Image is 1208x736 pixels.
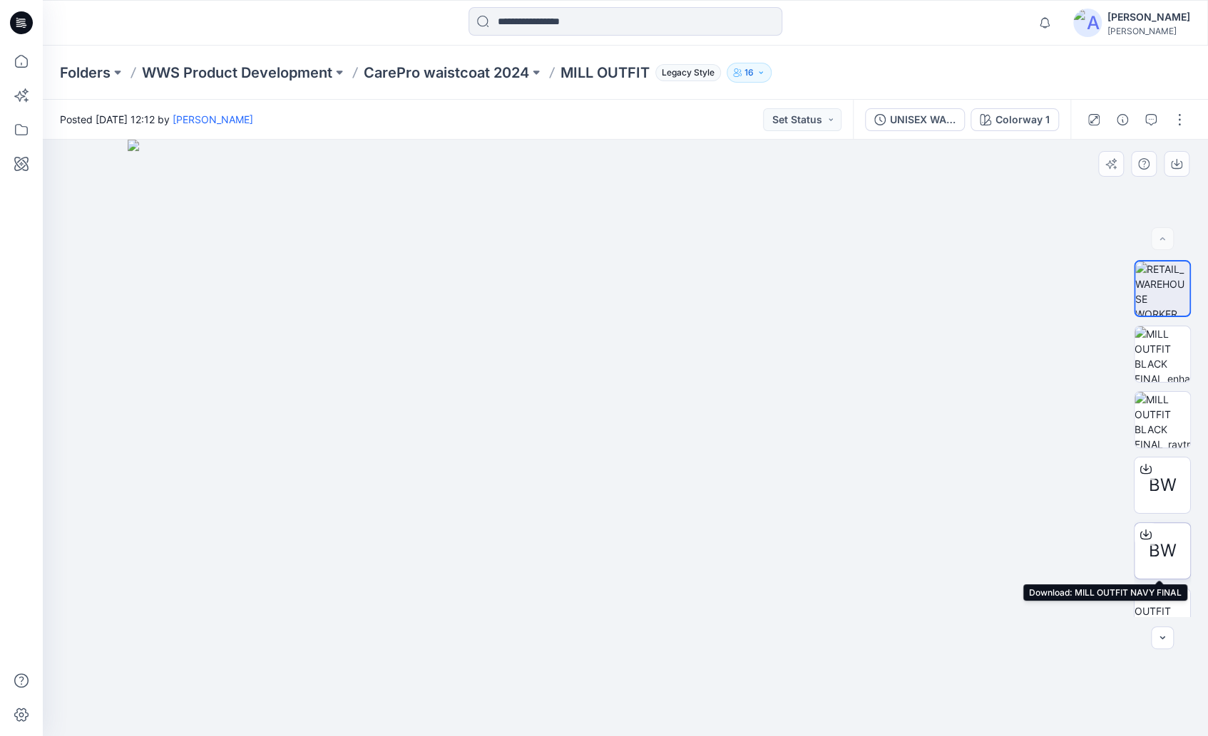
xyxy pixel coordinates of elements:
span: Legacy Style [655,64,721,81]
img: MILL OUTFIT BLACK FINAL_raytrace [1135,392,1190,447]
button: Colorway 1 [971,108,1059,131]
a: CarePro waistcoat 2024 [364,63,529,83]
div: UNISEX WAISTCOAT OUTFIT_RETAIL, WAREHOUSE [890,112,956,128]
button: UNISEX WAISTCOAT OUTFIT_RETAIL, WAREHOUSE [865,108,965,131]
a: WWS Product Development [142,63,332,83]
button: 16 [727,63,772,83]
img: RETAIL_WAREHOUSE WORKER [1135,261,1189,316]
div: Colorway 1 [995,112,1050,128]
button: Legacy Style [650,63,721,83]
span: BW [1149,538,1177,564]
img: MILL OUTFIT BLACK FINAL_enhanced [1135,326,1190,382]
a: [PERSON_NAME] [173,113,253,125]
p: 16 [744,65,754,81]
span: BW [1149,472,1177,498]
span: Posted [DATE] 12:12 by [60,112,253,127]
p: MILL OUTFIT [561,63,650,83]
button: Details [1111,108,1134,131]
img: eyJhbGciOiJIUzI1NiIsImtpZCI6IjAiLCJzbHQiOiJzZXMiLCJ0eXAiOiJKV1QifQ.eyJkYXRhIjp7InR5cGUiOiJzdG9yYW... [128,140,1123,736]
a: Folders [60,63,111,83]
div: [PERSON_NAME] [1107,9,1190,26]
img: MILL OUTFIT NAVY FINAL_FACE SWAP 2 [1135,589,1190,644]
img: avatar [1073,9,1102,37]
div: [PERSON_NAME] [1107,26,1190,36]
